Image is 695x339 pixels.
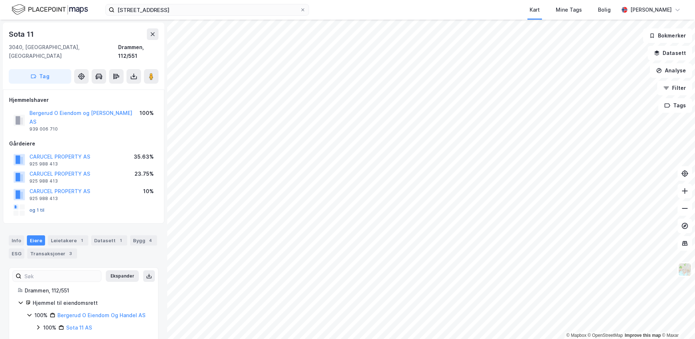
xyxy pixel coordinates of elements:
div: 100% [35,311,48,320]
input: Søk [21,271,101,282]
div: 100% [43,323,56,332]
div: Hjemmel til eiendomsrett [33,299,149,307]
div: 925 988 413 [29,196,58,202]
div: Mine Tags [556,5,582,14]
div: Drammen, 112/551 [25,286,149,295]
button: Tags [658,98,692,113]
div: 925 988 413 [29,178,58,184]
div: 1 [117,237,124,244]
div: [PERSON_NAME] [630,5,672,14]
div: ESG [9,248,24,259]
button: Datasett [648,46,692,60]
div: Kart [530,5,540,14]
div: Sota 11 [9,28,35,40]
button: Bokmerker [643,28,692,43]
div: 925 988 413 [29,161,58,167]
a: Sota 11 AS [66,324,92,331]
button: Filter [657,81,692,95]
button: Ekspander [106,270,139,282]
div: 939 006 710 [29,126,58,132]
div: 1 [78,237,85,244]
div: Eiere [27,235,45,246]
input: Søk på adresse, matrikkel, gårdeiere, leietakere eller personer [115,4,300,15]
div: 3 [67,250,74,257]
div: 23.75% [134,169,154,178]
div: 4 [147,237,154,244]
button: Tag [9,69,71,84]
a: Mapbox [566,333,586,338]
div: Bolig [598,5,611,14]
div: 10% [143,187,154,196]
div: Info [9,235,24,246]
div: 3040, [GEOGRAPHIC_DATA], [GEOGRAPHIC_DATA] [9,43,118,60]
div: Bygg [130,235,157,246]
iframe: Chat Widget [659,304,695,339]
div: Drammen, 112/551 [118,43,158,60]
button: Analyse [650,63,692,78]
div: Leietakere [48,235,88,246]
img: logo.f888ab2527a4732fd821a326f86c7f29.svg [12,3,88,16]
div: Datasett [91,235,127,246]
a: Improve this map [625,333,661,338]
div: Hjemmelshaver [9,96,158,104]
div: Kontrollprogram for chat [659,304,695,339]
div: Gårdeiere [9,139,158,148]
a: OpenStreetMap [588,333,623,338]
div: 35.63% [134,152,154,161]
a: Bergerud O Eiendom Og Handel AS [57,312,145,318]
div: 100% [140,109,154,117]
div: Transaksjoner [27,248,77,259]
img: Z [678,263,692,276]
